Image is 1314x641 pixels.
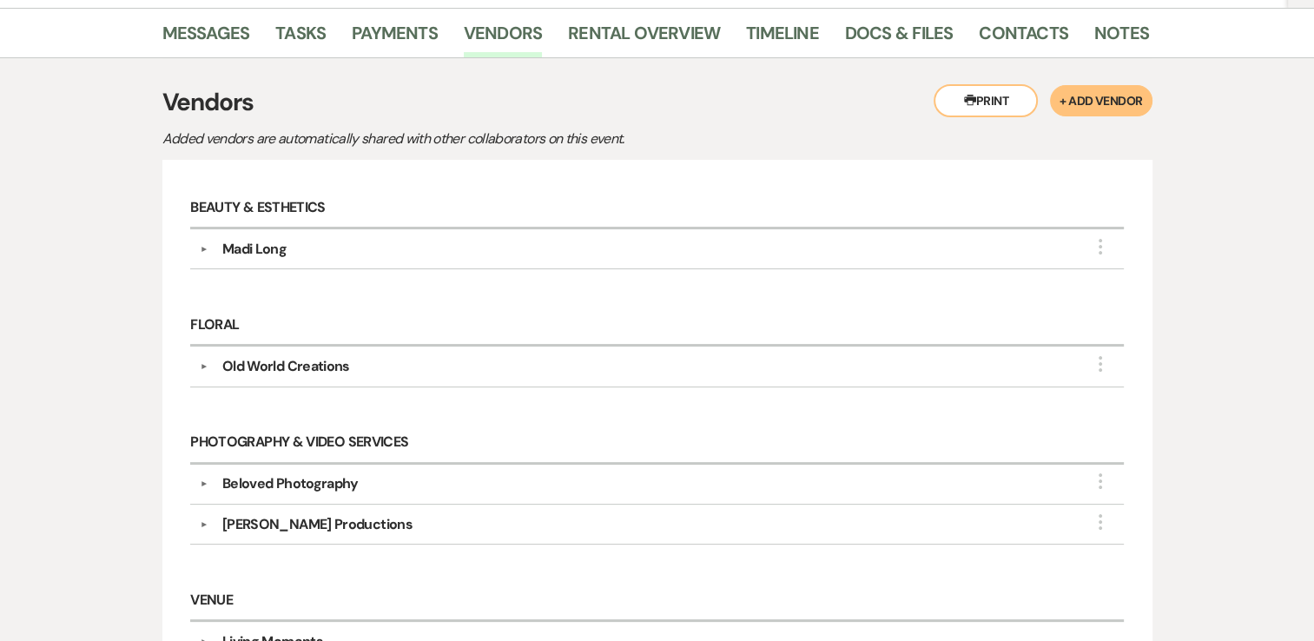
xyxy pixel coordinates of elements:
a: Rental Overview [568,19,720,57]
div: Old World Creations [222,356,350,377]
p: Added vendors are automatically shared with other collaborators on this event. [162,128,770,150]
h3: Vendors [162,84,1152,121]
h6: Beauty & Esthetics [190,188,1123,229]
a: Contacts [979,19,1068,57]
a: Tasks [275,19,326,57]
a: Notes [1094,19,1149,57]
div: Beloved Photography [222,473,359,494]
h6: Floral [190,306,1123,347]
a: Timeline [746,19,819,57]
a: Vendors [464,19,542,57]
div: Madi Long [222,239,287,260]
button: + Add Vendor [1050,85,1152,116]
button: Print [934,84,1038,117]
h6: Venue [190,581,1123,622]
button: ▼ [194,479,215,488]
button: ▼ [194,520,215,529]
button: ▼ [194,245,215,254]
a: Messages [162,19,250,57]
a: Docs & Files [845,19,953,57]
a: Payments [352,19,438,57]
h6: Photography & Video Services [190,424,1123,465]
button: ▼ [194,362,215,371]
div: [PERSON_NAME] Productions [222,514,413,535]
